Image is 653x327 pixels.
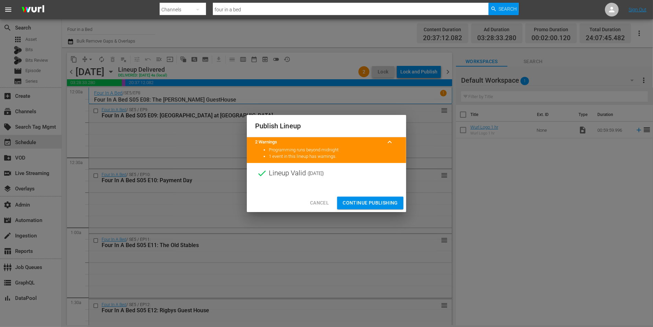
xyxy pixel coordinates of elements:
[269,147,398,153] li: Programming runs beyond midnight
[386,138,394,146] span: keyboard_arrow_up
[499,3,517,15] span: Search
[308,168,324,178] span: ( [DATE] )
[16,2,49,18] img: ans4CAIJ8jUAAAAAAAAAAAAAAAAAAAAAAAAgQb4GAAAAAAAAAAAAAAAAAAAAAAAAJMjXAAAAAAAAAAAAAAAAAAAAAAAAgAT5G...
[629,7,646,12] a: Sign Out
[381,134,398,150] button: keyboard_arrow_up
[255,139,381,145] title: 2 Warnings
[255,120,398,131] h2: Publish Lineup
[310,199,329,207] span: Cancel
[305,197,334,209] button: Cancel
[269,153,398,160] li: 1 event in this lineup has warnings.
[343,199,398,207] span: Continue Publishing
[247,163,406,184] div: Lineup Valid
[4,5,12,14] span: menu
[337,197,403,209] button: Continue Publishing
